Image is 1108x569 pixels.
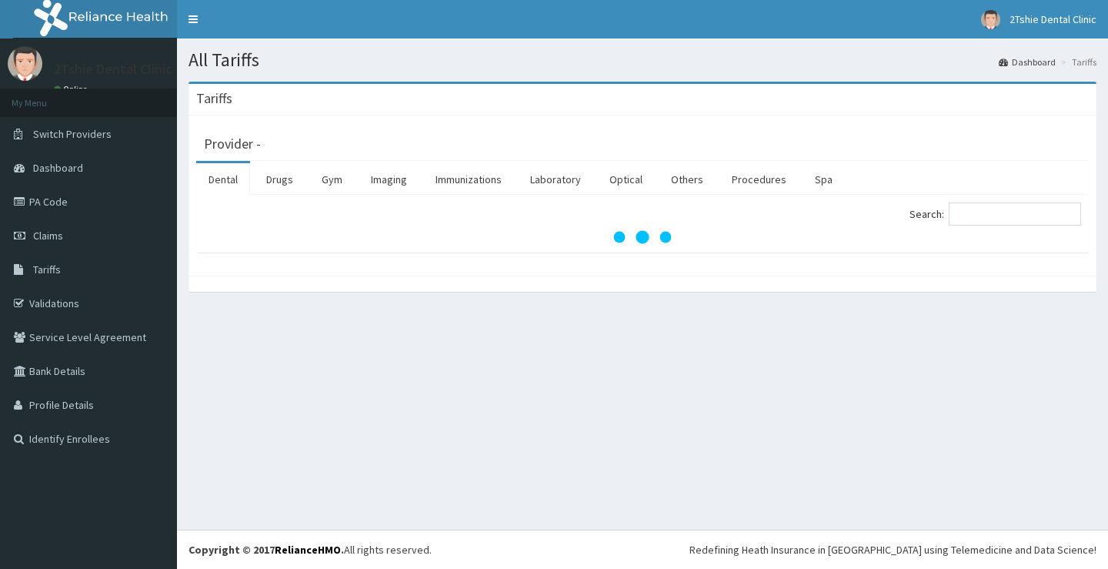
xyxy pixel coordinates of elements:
[189,543,344,557] strong: Copyright © 2017 .
[803,163,845,196] a: Spa
[204,137,261,151] h3: Provider -
[423,163,514,196] a: Immunizations
[1057,55,1096,69] li: Tariffs
[719,163,799,196] a: Procedures
[8,46,42,81] img: User Image
[981,10,1000,29] img: User Image
[189,50,1096,70] h1: All Tariffs
[999,55,1056,69] a: Dashboard
[54,84,91,95] a: Online
[275,543,341,557] a: RelianceHMO
[33,127,112,141] span: Switch Providers
[309,163,355,196] a: Gym
[1010,12,1096,26] span: 2Tshie Dental Clinic
[518,163,593,196] a: Laboratory
[597,163,655,196] a: Optical
[177,530,1108,569] footer: All rights reserved.
[33,161,83,175] span: Dashboard
[54,62,172,76] p: 2Tshie Dental Clinic
[33,263,61,276] span: Tariffs
[359,163,419,196] a: Imaging
[196,92,232,105] h3: Tariffs
[689,542,1096,557] div: Redefining Heath Insurance in [GEOGRAPHIC_DATA] using Telemedicine and Data Science!
[659,163,716,196] a: Others
[196,163,250,196] a: Dental
[909,202,1081,226] label: Search:
[33,229,63,243] span: Claims
[949,202,1081,226] input: Search:
[254,163,305,196] a: Drugs
[612,206,673,268] svg: audio-loading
